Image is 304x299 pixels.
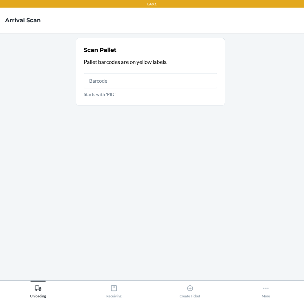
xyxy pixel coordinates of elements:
button: Receiving [76,281,152,298]
p: Pallet barcodes are on yellow labels. [84,58,217,66]
h4: Arrival Scan [5,16,41,24]
div: Unloading [30,282,46,298]
div: Create Ticket [180,282,200,298]
div: Receiving [106,282,122,298]
div: More [262,282,270,298]
button: Create Ticket [152,281,228,298]
p: LAX1 [147,1,157,7]
p: Starts with 'PID' [84,91,217,98]
input: Starts with 'PID' [84,73,217,88]
h2: Scan Pallet [84,46,116,54]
